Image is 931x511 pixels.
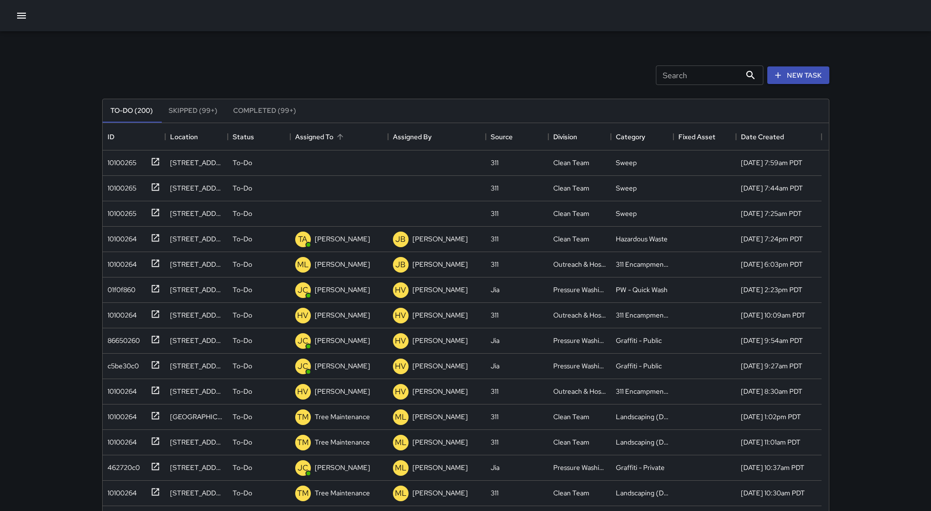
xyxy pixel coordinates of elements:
[553,158,589,168] div: Clean Team
[295,123,333,150] div: Assigned To
[741,183,803,193] div: 9/21/2025, 7:44am PDT
[298,361,308,372] p: JC
[104,281,135,295] div: 01f0f860
[104,154,136,168] div: 10100265
[553,386,606,396] div: Outreach & Hospitality
[315,386,370,396] p: [PERSON_NAME]
[395,488,407,499] p: ML
[491,463,499,472] div: Jia
[616,183,637,193] div: Sweep
[553,209,589,218] div: Clean Team
[395,335,406,347] p: HV
[104,205,136,218] div: 10100265
[412,386,468,396] p: [PERSON_NAME]
[170,386,223,396] div: 1288 Mission Street
[395,310,406,321] p: HV
[315,285,370,295] p: [PERSON_NAME]
[678,123,715,150] div: Fixed Asset
[315,463,370,472] p: [PERSON_NAME]
[170,412,223,422] div: 1171 Mission Street
[104,357,139,371] div: c5be30c0
[233,412,252,422] p: To-Do
[233,310,252,320] p: To-Do
[616,488,669,498] div: Landscaping (DG & Weeds)
[412,310,468,320] p: [PERSON_NAME]
[491,123,513,150] div: Source
[491,158,498,168] div: 311
[104,179,136,193] div: 10100265
[170,259,223,269] div: 1009 Mission Street
[170,361,223,371] div: 479 Natoma Street
[170,285,223,295] div: 1218 Market Street
[491,361,499,371] div: Jia
[616,234,668,244] div: Hazardous Waste
[233,463,252,472] p: To-Do
[108,123,114,150] div: ID
[315,234,370,244] p: [PERSON_NAME]
[393,123,432,150] div: Assigned By
[315,488,370,498] p: Tree Maintenance
[104,484,137,498] div: 10100264
[315,361,370,371] p: [PERSON_NAME]
[395,437,407,448] p: ML
[412,259,468,269] p: [PERSON_NAME]
[491,183,498,193] div: 311
[170,336,223,345] div: 454 Natoma Street
[104,433,137,447] div: 10100264
[553,310,606,320] div: Outreach & Hospitality
[553,488,589,498] div: Clean Team
[616,361,662,371] div: Graffiti - Public
[616,259,669,269] div: 311 Encampments
[395,234,406,245] p: JB
[233,123,254,150] div: Status
[104,408,137,422] div: 10100264
[170,209,223,218] div: 88 5th Street
[233,285,252,295] p: To-Do
[616,123,645,150] div: Category
[616,412,669,422] div: Landscaping (DG & Weeds)
[741,310,805,320] div: 9/20/2025, 10:09am PDT
[297,437,309,448] p: TM
[412,437,468,447] p: [PERSON_NAME]
[491,259,498,269] div: 311
[741,463,804,472] div: 9/19/2025, 10:37am PDT
[395,386,406,398] p: HV
[315,412,370,422] p: Tree Maintenance
[170,183,223,193] div: 457 Jessie Street
[297,310,308,321] p: HV
[741,123,784,150] div: Date Created
[553,285,606,295] div: Pressure Washing
[553,412,589,422] div: Clean Team
[103,99,161,123] button: To-Do (200)
[412,488,468,498] p: [PERSON_NAME]
[491,386,498,396] div: 311
[170,123,198,150] div: Location
[412,412,468,422] p: [PERSON_NAME]
[104,255,137,269] div: 10100264
[395,284,406,296] p: HV
[395,361,406,372] p: HV
[395,462,407,474] p: ML
[616,285,668,295] div: PW - Quick Wash
[616,158,637,168] div: Sweep
[104,383,137,396] div: 10100264
[298,335,308,347] p: JC
[170,463,223,472] div: 1001 Howard Street
[491,437,498,447] div: 311
[412,463,468,472] p: [PERSON_NAME]
[611,123,673,150] div: Category
[233,336,252,345] p: To-Do
[616,463,665,472] div: Graffiti - Private
[553,123,577,150] div: Division
[290,123,388,150] div: Assigned To
[233,209,252,218] p: To-Do
[412,285,468,295] p: [PERSON_NAME]
[298,234,307,245] p: TA
[298,284,308,296] p: JC
[491,488,498,498] div: 311
[741,209,802,218] div: 9/21/2025, 7:25am PDT
[616,386,669,396] div: 311 Encampments
[233,386,252,396] p: To-Do
[315,437,370,447] p: Tree Maintenance
[297,259,309,271] p: ML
